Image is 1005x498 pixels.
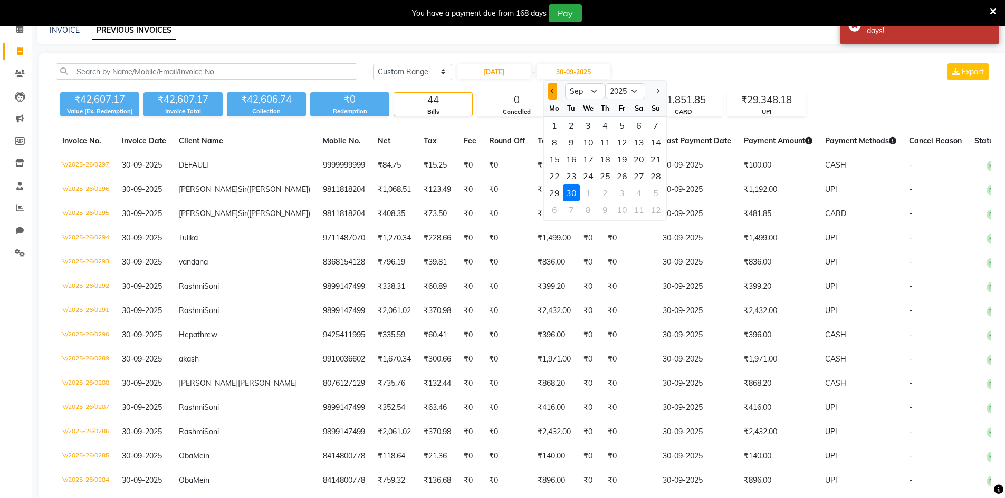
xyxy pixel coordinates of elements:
[563,151,580,168] div: 16
[630,201,647,218] div: 11
[656,347,738,372] td: 30-09-2025
[909,160,912,170] span: -
[483,178,531,202] td: ₹0
[56,153,116,178] td: V/2025-26/0297
[653,83,662,100] button: Next month
[630,184,647,201] div: Saturday, October 4, 2025
[601,275,656,299] td: ₹0
[417,299,457,323] td: ₹370.98
[483,153,531,178] td: ₹0
[538,136,556,145] span: Total
[825,160,846,170] span: CASH
[987,306,1004,317] span: PAID
[580,184,597,201] div: Wednesday, October 1, 2025
[56,250,116,275] td: V/2025-26/0293
[738,226,819,250] td: ₹1,499.00
[738,153,819,178] td: ₹100.00
[987,330,1004,341] span: PAID
[647,100,664,116] div: Su
[663,136,731,145] span: Last Payment Date
[909,136,962,145] span: Cancel Reason
[317,299,371,323] td: 9899147499
[630,134,647,151] div: 13
[580,168,597,184] div: Wednesday, September 24, 2025
[317,396,371,420] td: 9899147499
[371,202,417,226] td: ₹408.35
[483,275,531,299] td: ₹0
[371,396,417,420] td: ₹352.54
[647,184,664,201] div: 5
[597,184,614,201] div: 2
[825,378,846,388] span: CASH
[546,117,563,134] div: Monday, September 1, 2025
[909,233,912,242] span: -
[909,378,912,388] span: -
[371,250,417,275] td: ₹796.19
[62,136,101,145] span: Invoice No.
[457,372,483,396] td: ₹0
[537,64,610,79] input: End Date
[825,233,837,242] span: UPI
[601,372,656,396] td: ₹0
[227,92,306,107] div: ₹42,606.74
[417,347,457,372] td: ₹300.66
[909,184,912,194] span: -
[50,25,80,35] a: INVOICE
[56,372,116,396] td: V/2025-26/0288
[122,184,162,194] span: 30-09-2025
[417,226,457,250] td: ₹228.66
[987,258,1004,268] span: PAID
[656,299,738,323] td: 30-09-2025
[179,330,217,339] span: Hepathrew
[143,92,223,107] div: ₹42,607.17
[546,201,563,218] div: 6
[580,201,597,218] div: 8
[563,117,580,134] div: Tuesday, September 2, 2025
[179,136,223,145] span: Client Name
[477,108,556,116] div: Cancelled
[580,184,597,201] div: 1
[531,299,577,323] td: ₹2,432.00
[728,93,806,108] div: ₹29,348.18
[546,184,563,201] div: Monday, September 29, 2025
[179,160,210,170] span: DEFAULT
[647,117,664,134] div: 7
[56,396,116,420] td: V/2025-26/0287
[825,330,846,339] span: CASH
[909,257,912,267] span: -
[728,108,806,116] div: UPI
[614,201,630,218] div: 10
[417,153,457,178] td: ₹15.25
[614,184,630,201] div: Friday, October 3, 2025
[825,281,837,291] span: UPI
[647,134,664,151] div: Sunday, September 14, 2025
[531,323,577,347] td: ₹396.00
[546,117,563,134] div: 1
[531,226,577,250] td: ₹1,499.00
[987,185,1004,196] span: PAID
[825,184,837,194] span: UPI
[647,168,664,184] div: Sunday, September 28, 2025
[532,66,535,77] span: -
[179,233,198,242] span: Tulika
[483,372,531,396] td: ₹0
[909,209,912,218] span: -
[531,275,577,299] td: ₹399.20
[647,117,664,134] div: Sunday, September 7, 2025
[601,323,656,347] td: ₹0
[744,136,812,145] span: Payment Amount
[738,250,819,275] td: ₹836.00
[122,136,166,145] span: Invoice Date
[317,250,371,275] td: 8368154128
[417,323,457,347] td: ₹60.41
[644,108,722,116] div: CARD
[204,281,219,291] span: Soni
[417,202,457,226] td: ₹73.50
[371,372,417,396] td: ₹735.76
[601,250,656,275] td: ₹0
[601,299,656,323] td: ₹0
[656,153,738,178] td: 30-09-2025
[457,275,483,299] td: ₹0
[563,134,580,151] div: Tuesday, September 9, 2025
[122,378,162,388] span: 30-09-2025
